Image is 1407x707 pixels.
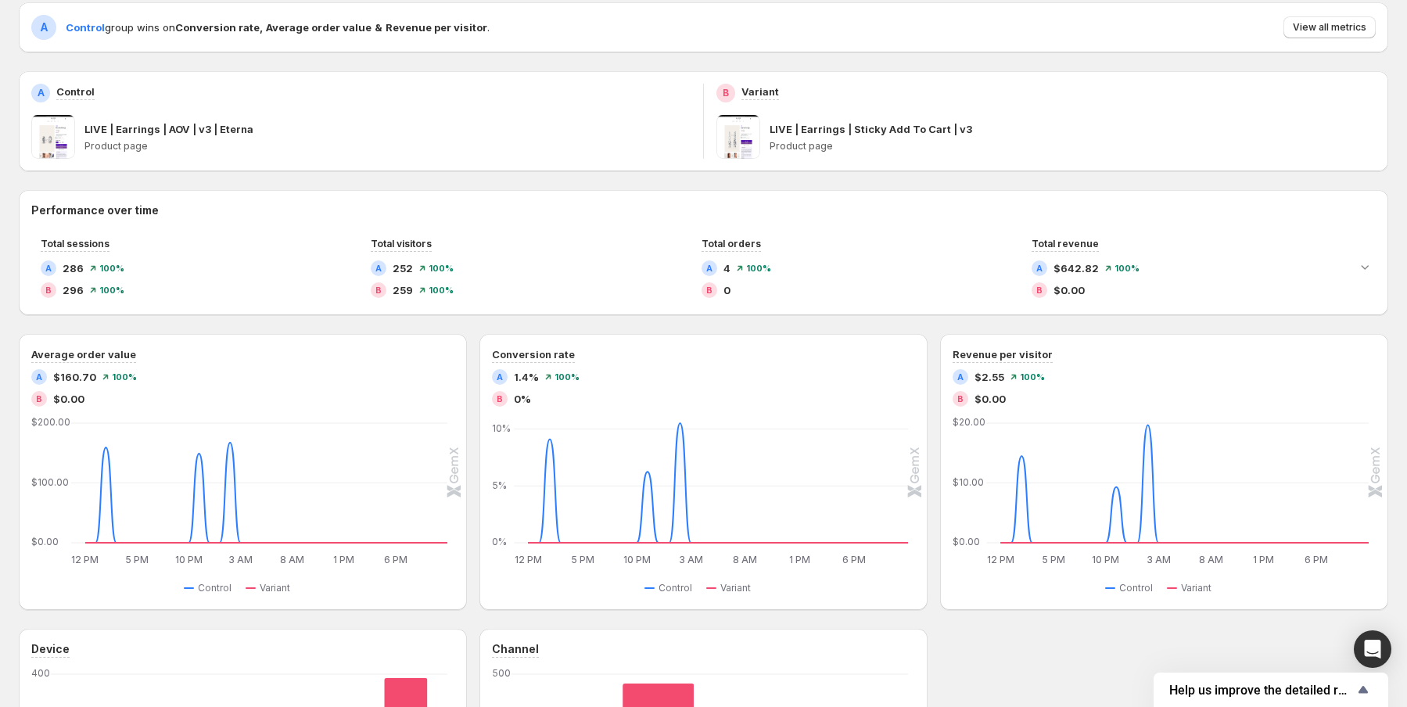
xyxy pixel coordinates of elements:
text: 10 PM [1092,554,1119,565]
span: Control [198,582,232,594]
p: LIVE | Earrings | AOV | v3 | Eterna [84,121,253,137]
h2: A [38,87,45,99]
span: 100 % [429,285,454,295]
text: 3 AM [679,554,703,565]
h2: B [723,87,729,99]
text: 6 PM [384,554,407,565]
text: 1 PM [789,554,810,565]
span: 1.4% [514,369,539,385]
span: 100 % [1114,264,1140,273]
text: 3 AM [228,554,253,565]
h2: Performance over time [31,203,1376,218]
text: $100.00 [31,476,69,488]
button: Expand chart [1354,256,1376,278]
h3: Channel [492,641,539,657]
img: LIVE | Earrings | Sticky Add To Cart | v3 [716,115,760,159]
strong: Revenue per visitor [386,21,487,34]
span: $0.00 [1053,282,1085,298]
span: $160.70 [53,369,96,385]
span: 100 % [99,264,124,273]
text: 8 AM [733,554,757,565]
span: $0.00 [53,391,84,407]
span: Total orders [702,238,761,249]
h2: A [957,372,964,382]
button: Control [184,579,238,598]
span: 100 % [99,285,124,295]
span: Variant [260,582,290,594]
text: 12 PM [515,554,542,565]
span: 259 [393,282,413,298]
p: Product page [770,140,1376,153]
text: 10 PM [623,554,651,565]
span: Variant [720,582,751,594]
span: Total visitors [371,238,432,249]
text: 12 PM [71,554,99,565]
span: 100 % [1020,372,1045,382]
span: 296 [63,282,84,298]
span: 286 [63,260,84,276]
h3: Average order value [31,346,136,362]
span: 100 % [746,264,771,273]
span: $642.82 [1053,260,1099,276]
img: LIVE | Earrings | AOV | v3 | Eterna [31,115,75,159]
text: $0.00 [953,536,980,547]
p: Control [56,84,95,99]
h2: A [706,264,712,273]
text: $0.00 [31,536,59,547]
text: 10 PM [175,554,203,565]
span: View all metrics [1293,21,1366,34]
h3: Revenue per visitor [953,346,1053,362]
p: Variant [741,84,779,99]
button: View all metrics [1283,16,1376,38]
button: Show survey - Help us improve the detailed report for A/B campaigns [1169,680,1373,699]
text: 8 AM [1199,554,1223,565]
text: 10% [492,422,511,434]
text: 500 [492,667,511,679]
p: LIVE | Earrings | Sticky Add To Cart | v3 [770,121,972,137]
text: 1 PM [1253,554,1274,565]
h3: Conversion rate [492,346,575,362]
h2: B [36,394,42,404]
text: 8 AM [280,554,304,565]
strong: Conversion rate [175,21,260,34]
text: $20.00 [953,416,985,428]
span: Total sessions [41,238,109,249]
h2: B [957,394,964,404]
text: 1 PM [333,554,354,565]
strong: & [375,21,382,34]
h2: B [497,394,503,404]
h2: A [375,264,382,273]
span: group wins on . [66,21,490,34]
h2: A [1036,264,1043,273]
text: 5 PM [125,554,149,565]
button: Variant [1167,579,1218,598]
span: Control [66,21,105,34]
span: 0 [723,282,730,298]
span: 100 % [112,372,137,382]
text: 3 AM [1147,554,1171,565]
span: 252 [393,260,413,276]
button: Variant [706,579,757,598]
span: Help us improve the detailed report for A/B campaigns [1169,683,1354,698]
p: Product page [84,140,691,153]
h2: A [36,372,42,382]
text: 5 PM [1042,554,1065,565]
span: Control [659,582,692,594]
div: Open Intercom Messenger [1354,630,1391,668]
h3: Device [31,641,70,657]
span: $0.00 [974,391,1006,407]
span: 100 % [555,372,580,382]
button: Control [1105,579,1159,598]
strong: , [260,21,263,34]
span: Control [1119,582,1153,594]
text: 6 PM [1305,554,1328,565]
h2: B [1036,285,1043,295]
text: 0% [492,536,507,547]
h2: A [41,20,48,35]
span: 0% [514,391,531,407]
h2: B [45,285,52,295]
button: Control [644,579,698,598]
text: 12 PM [987,554,1014,565]
span: $2.55 [974,369,1004,385]
span: Variant [1181,582,1211,594]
